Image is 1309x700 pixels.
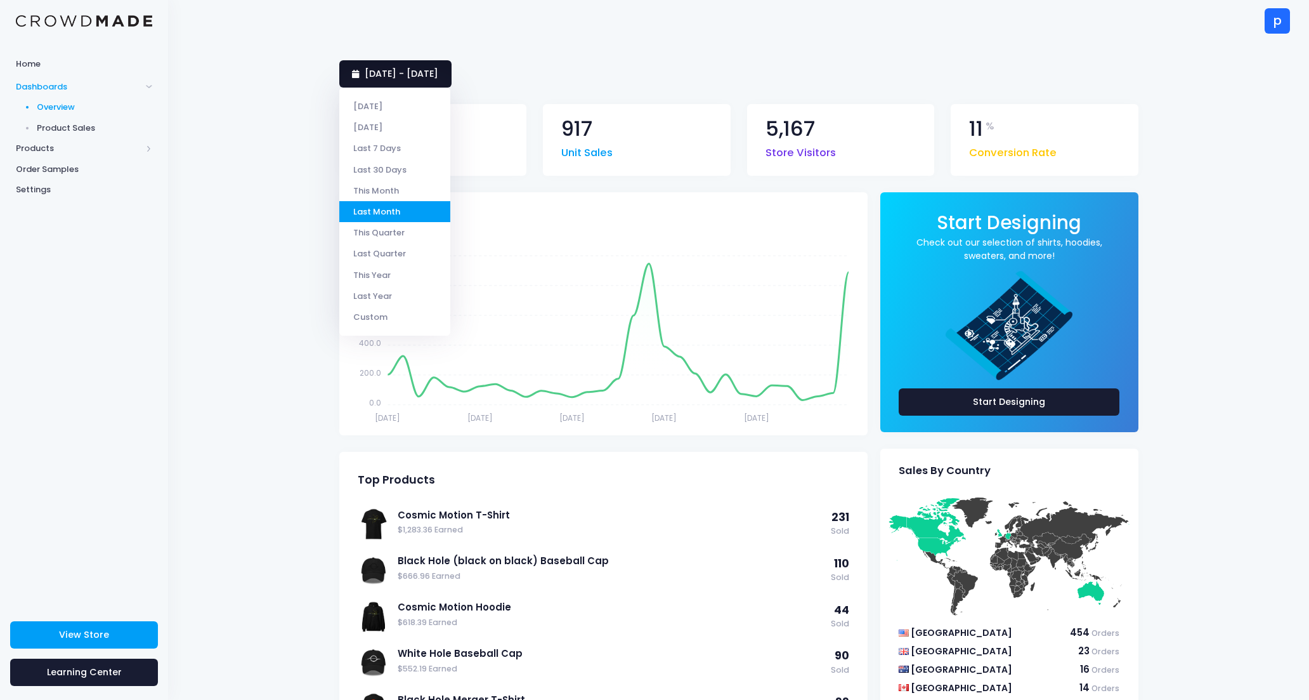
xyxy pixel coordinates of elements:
[339,180,450,201] li: This Month
[375,413,400,423] tspan: [DATE]
[969,119,983,140] span: 11
[899,465,991,477] span: Sales By Country
[16,81,141,93] span: Dashboards
[1080,663,1090,676] span: 16
[765,139,836,161] span: Store Visitors
[339,60,452,88] a: [DATE] - [DATE]
[1091,683,1119,694] span: Orders
[1078,644,1090,657] span: 23
[559,413,585,423] tspan: [DATE]
[16,163,152,176] span: Order Samples
[561,139,613,161] span: Unit Sales
[365,67,438,80] span: [DATE] - [DATE]
[398,508,824,522] a: Cosmic Motion T-Shirt
[911,645,1012,657] span: [GEOGRAPHIC_DATA]
[37,101,153,114] span: Overview
[398,600,824,614] a: Cosmic Motion Hoodie
[10,621,158,649] a: View Store
[360,367,381,378] tspan: 200.0
[1091,628,1119,638] span: Orders
[467,413,492,423] tspan: [DATE]
[831,510,849,525] span: 231
[16,142,141,155] span: Products
[834,602,849,617] span: 44
[937,209,1081,235] span: Start Designing
[937,220,1081,232] a: Start Designing
[831,572,849,584] span: Sold
[831,525,849,538] span: Sold
[911,626,1012,639] span: [GEOGRAPHIC_DATA]
[339,307,450,327] li: Custom
[398,571,824,583] span: $666.96 Earned
[1091,646,1119,657] span: Orders
[339,201,450,222] li: Last Month
[16,183,152,196] span: Settings
[899,236,1120,263] a: Check out our selection of shirts, hoodies, sweaters, and more!
[398,524,824,536] span: $1,283.36 Earned
[369,397,381,408] tspan: 0.0
[1265,8,1290,34] div: p
[339,243,450,264] li: Last Quarter
[10,659,158,686] a: Learning Center
[911,682,1012,694] span: [GEOGRAPHIC_DATA]
[359,338,381,348] tspan: 400.0
[835,648,849,663] span: 90
[561,119,592,140] span: 917
[1091,664,1119,675] span: Orders
[339,159,450,180] li: Last 30 Days
[339,286,450,307] li: Last Year
[831,664,849,677] span: Sold
[339,264,450,285] li: This Year
[899,388,1120,416] a: Start Designing
[911,663,1012,676] span: [GEOGRAPHIC_DATA]
[59,628,109,641] span: View Store
[765,119,815,140] span: 5,167
[651,413,677,423] tspan: [DATE]
[969,139,1057,161] span: Conversion Rate
[398,663,824,675] span: $552.19 Earned
[47,666,122,678] span: Learning Center
[1070,626,1090,639] span: 454
[16,15,152,27] img: Logo
[834,556,849,571] span: 110
[358,473,435,487] span: Top Products
[986,119,994,134] span: %
[398,647,824,661] a: White Hole Baseball Cap
[398,554,824,568] a: Black Hole (black on black) Baseball Cap
[744,413,769,423] tspan: [DATE]
[339,138,450,159] li: Last 7 Days
[398,617,824,629] span: $618.39 Earned
[1079,681,1090,694] span: 14
[831,618,849,630] span: Sold
[339,222,450,243] li: This Quarter
[37,122,153,135] span: Product Sales
[16,58,152,70] span: Home
[339,117,450,138] li: [DATE]
[339,96,450,117] li: [DATE]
